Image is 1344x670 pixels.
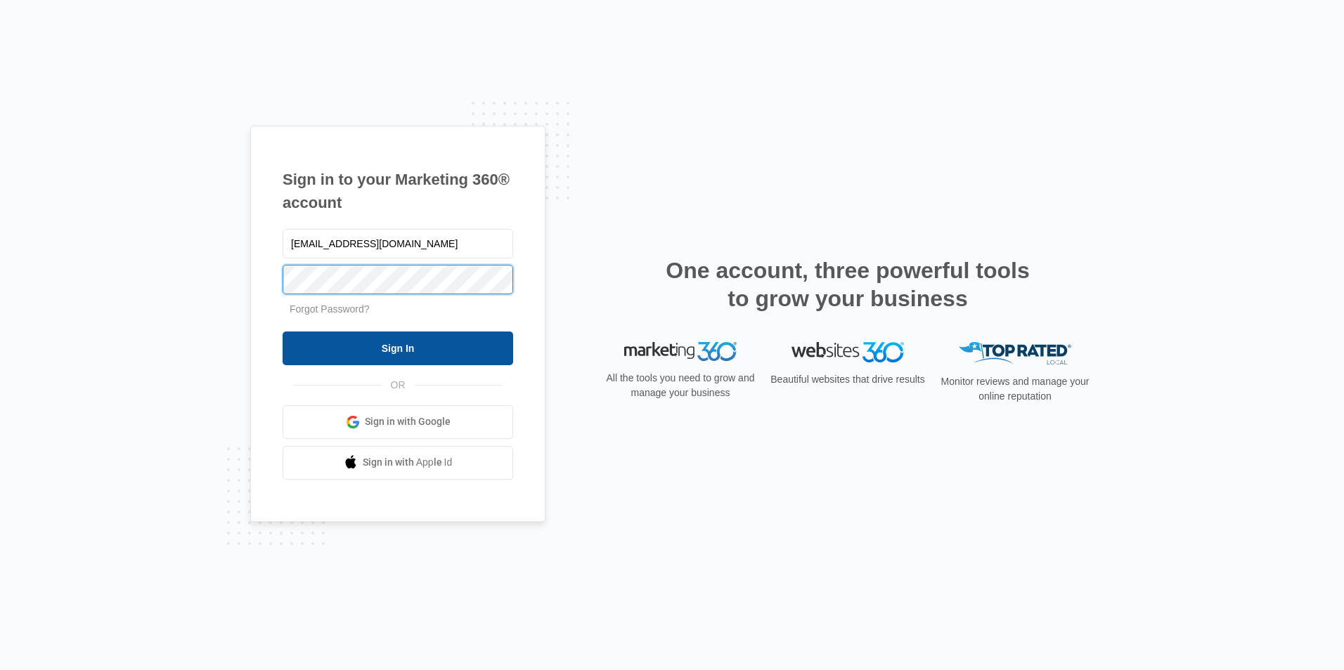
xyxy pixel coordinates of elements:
span: Sign in with Google [365,414,451,429]
img: Top Rated Local [959,342,1071,365]
p: Monitor reviews and manage your online reputation [936,374,1094,404]
img: Marketing 360 [624,342,737,362]
input: Sign In [283,331,513,365]
a: Sign in with Google [283,405,513,439]
p: Beautiful websites that drive results [769,372,926,387]
a: Sign in with Apple Id [283,446,513,480]
h1: Sign in to your Marketing 360® account [283,168,513,214]
img: Websites 360 [791,342,904,362]
span: Sign in with Apple Id [363,455,453,470]
p: All the tools you need to grow and manage your business [602,371,759,400]
span: OR [381,378,415,393]
h2: One account, three powerful tools to grow your business [661,256,1034,313]
a: Forgot Password? [290,303,370,315]
input: Email [283,229,513,258]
